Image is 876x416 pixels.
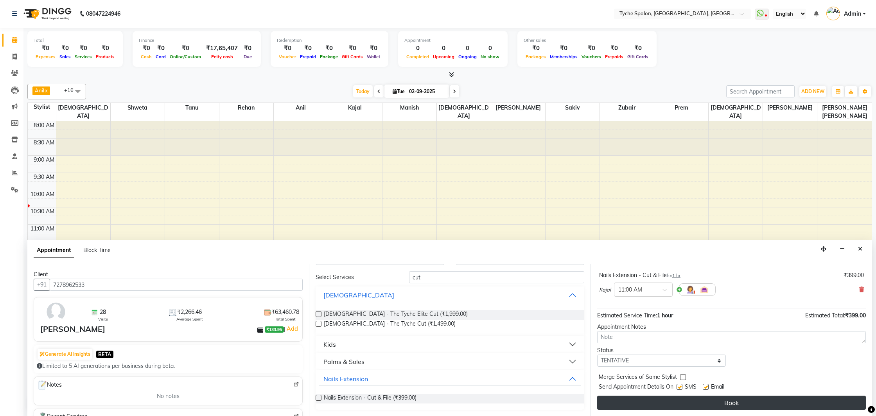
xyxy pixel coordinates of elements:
div: [PERSON_NAME] [40,323,105,335]
div: ₹0 [548,44,580,53]
span: Memberships [548,54,580,59]
span: Products [94,54,117,59]
div: ₹0 [168,44,203,53]
div: Nails Extension [323,374,368,384]
b: 08047224946 [86,3,120,25]
span: Send Appointment Details On [599,383,673,393]
span: Average Spent [176,316,203,322]
span: ADD NEW [801,88,824,94]
span: Package [318,54,340,59]
span: Notes [37,380,62,390]
button: [DEMOGRAPHIC_DATA] [319,288,581,302]
span: Services [73,54,94,59]
span: Manish [382,103,436,113]
img: Interior.png [700,285,709,294]
span: Prepaid [298,54,318,59]
div: 9:00 AM [32,156,56,164]
div: ₹0 [524,44,548,53]
span: Wallet [365,54,382,59]
span: [PERSON_NAME] [PERSON_NAME] [817,103,872,121]
input: 2025-09-02 [407,86,446,97]
span: Visits [98,316,108,322]
span: Sales [57,54,73,59]
span: Total Spent [275,316,296,322]
div: 10:00 AM [29,190,56,198]
div: Appointment Notes [597,323,866,331]
span: Upcoming [431,54,456,59]
div: ₹399.00 [844,271,864,279]
div: 10:30 AM [29,207,56,216]
button: Book [597,396,866,410]
span: Anil [35,87,44,94]
span: [DEMOGRAPHIC_DATA] - The Tyche Elite Cut (₹1,999.00) [324,310,468,320]
span: Expenses [34,54,57,59]
span: Tue [391,88,407,94]
div: ₹0 [94,44,117,53]
div: ₹0 [241,44,255,53]
div: Palms & Soles [323,357,364,366]
div: Total [34,37,117,44]
div: ₹17,65,407 [203,44,241,53]
span: Zubair [600,103,654,113]
span: Admin [844,10,861,18]
button: Close [854,243,866,255]
span: +16 [64,87,79,93]
div: ₹0 [34,44,57,53]
div: ₹0 [580,44,603,53]
span: ₹63,460.78 [271,308,299,316]
span: Gift Cards [625,54,650,59]
span: Rehan [219,103,273,113]
img: logo [20,3,74,25]
a: Add [285,324,299,333]
div: Redemption [277,37,382,44]
span: Email [711,383,724,393]
div: ₹0 [340,44,365,53]
div: ₹0 [57,44,73,53]
button: Palms & Soles [319,355,581,369]
div: Other sales [524,37,650,44]
span: Kajal [599,286,611,294]
span: Completed [404,54,431,59]
div: Kids [323,340,336,349]
div: 8:00 AM [32,121,56,130]
span: Sakiv [546,103,600,113]
span: Ongoing [456,54,479,59]
span: No notes [157,392,180,400]
input: Search by service name [409,271,584,283]
span: [PERSON_NAME] [491,103,545,113]
a: x [44,87,48,94]
div: ₹0 [154,44,168,53]
span: No show [479,54,501,59]
div: Status [597,346,726,355]
span: Petty cash [209,54,235,59]
span: Prem [654,103,708,113]
span: Tanu [165,103,219,113]
button: ADD NEW [799,86,826,97]
div: 0 [479,44,501,53]
button: Generate AI Insights [38,349,92,360]
span: SMS [685,383,696,393]
div: 0 [456,44,479,53]
span: Nails Extension - Cut & File (₹399.00) [324,394,416,403]
div: Appointment [404,37,501,44]
div: ₹0 [73,44,94,53]
div: 0 [404,44,431,53]
div: Client [34,270,303,279]
input: Search Appointment [726,85,795,97]
div: 11:00 AM [29,225,56,233]
span: BETA [96,351,113,358]
span: Vouchers [580,54,603,59]
img: Admin [826,7,840,20]
span: Card [154,54,168,59]
span: Due [242,54,254,59]
div: 8:30 AM [32,139,56,147]
div: ₹0 [625,44,650,53]
span: [PERSON_NAME] [763,103,817,113]
span: Shweta [111,103,165,113]
div: ₹0 [365,44,382,53]
span: Block Time [83,247,111,254]
span: ₹399.00 [845,312,866,319]
div: [DEMOGRAPHIC_DATA] [323,290,394,300]
span: Cash [139,54,154,59]
span: 28 [100,308,106,316]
